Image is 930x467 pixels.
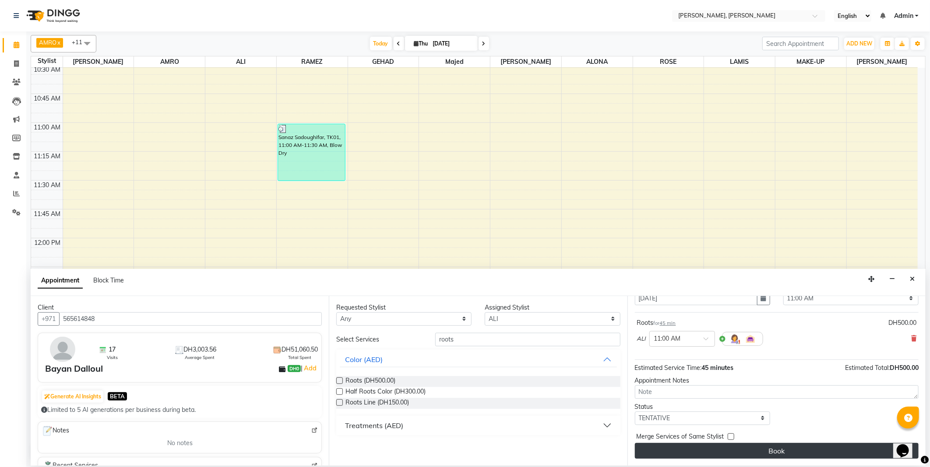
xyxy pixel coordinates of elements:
[32,65,63,74] div: 10:30 AM
[635,364,702,372] span: Estimated Service Time:
[42,390,103,403] button: Generate AI Insights
[32,181,63,190] div: 11:30 AM
[888,318,916,328] div: DH500.00
[846,40,872,47] span: ADD NEW
[485,303,620,312] div: Assigned Stylist
[31,56,63,66] div: Stylist
[336,303,472,312] div: Requested Stylist
[893,432,921,458] iframe: chat widget
[32,94,63,103] div: 10:45 AM
[419,56,490,67] span: Majed
[303,363,318,373] a: Add
[107,354,118,361] span: Visits
[894,11,913,21] span: Admin
[633,56,704,67] span: ROSE
[906,272,919,286] button: Close
[38,312,60,326] button: +971
[348,56,419,67] span: GEHAD
[637,335,646,343] span: ALI
[59,312,322,326] input: Search by Name/Mobile/Email/Code
[288,354,311,361] span: Total Spent
[32,209,63,219] div: 11:45 AM
[32,152,63,161] div: 11:15 AM
[63,56,134,67] span: [PERSON_NAME]
[762,37,839,50] input: Search Appointment
[635,376,919,385] div: Appointment Notes
[38,303,322,312] div: Client
[38,273,83,289] span: Appointment
[50,337,75,362] img: avatar
[278,124,345,181] div: Sanaz Sadoughifar, TK01, 11:00 AM-11:30 AM, Blow Dry
[729,334,740,344] img: Hairdresser.png
[704,56,775,67] span: LAMIS
[167,439,193,448] span: No notes
[33,267,63,276] div: 12:15 PM
[185,354,215,361] span: Average Spent
[108,392,127,401] span: BETA
[277,56,348,67] span: RAMEZ
[345,387,426,398] span: Half Roots Color (DH300.00)
[654,320,676,326] small: for
[340,418,616,433] button: Treatments (AED)
[345,376,395,387] span: Roots (DH500.00)
[345,354,383,365] div: Color (AED)
[635,443,919,459] button: Book
[109,345,116,354] span: 17
[45,362,103,375] div: Bayan Dalloul
[345,398,409,409] span: Roots Line (DH150.00)
[205,56,276,67] span: ALI
[288,365,301,372] span: DH0
[93,276,124,284] span: Block Time
[41,405,318,415] div: Limited to 5 AI generations per business during beta.
[435,333,620,346] input: Search by service name
[330,335,429,344] div: Select Services
[183,345,216,354] span: DH3,003.56
[72,38,89,45] span: +11
[845,364,890,372] span: Estimated Total:
[847,56,918,67] span: [PERSON_NAME]
[56,39,60,46] a: x
[430,37,474,50] input: 2025-09-04
[282,345,318,354] span: DH51,060.50
[890,364,919,372] span: DH500.00
[775,56,846,67] span: MAKE-UP
[637,432,724,443] span: Merge Services of Same Stylist
[370,37,392,50] span: Today
[42,425,69,437] span: Notes
[22,3,82,28] img: logo
[635,292,757,305] input: yyyy-mm-dd
[562,56,633,67] span: ALONA
[702,364,734,372] span: 45 minutes
[490,56,561,67] span: [PERSON_NAME]
[660,320,676,326] span: 45 min
[39,39,56,46] span: AMRO
[301,363,318,373] span: |
[340,352,616,367] button: Color (AED)
[635,402,770,411] div: Status
[637,318,676,328] div: Roots
[844,38,874,50] button: ADD NEW
[745,334,756,344] img: Interior.png
[32,123,63,132] div: 11:00 AM
[134,56,205,67] span: AMRO
[345,420,403,431] div: Treatments (AED)
[33,238,63,247] div: 12:00 PM
[412,40,430,47] span: Thu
